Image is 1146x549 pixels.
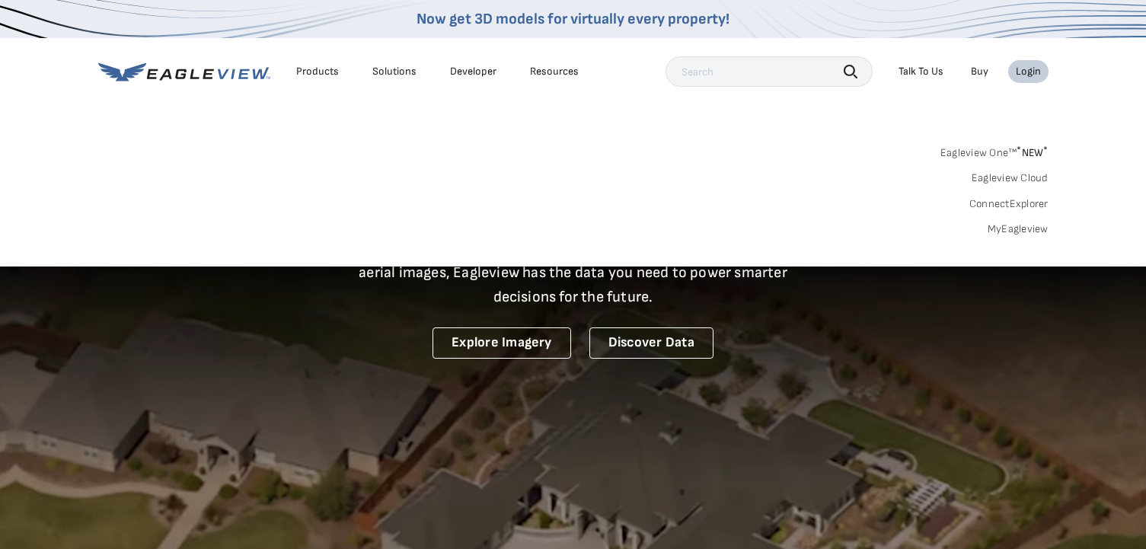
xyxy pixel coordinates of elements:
[972,171,1049,185] a: Eagleview Cloud
[1016,65,1041,78] div: Login
[940,142,1049,159] a: Eagleview One™*NEW*
[450,65,496,78] a: Developer
[417,10,729,28] a: Now get 3D models for virtually every property!
[372,65,417,78] div: Solutions
[296,65,339,78] div: Products
[530,65,579,78] div: Resources
[988,222,1049,236] a: MyEagleview
[1017,146,1048,159] span: NEW
[589,327,713,359] a: Discover Data
[899,65,943,78] div: Talk To Us
[433,327,571,359] a: Explore Imagery
[666,56,873,87] input: Search
[971,65,988,78] a: Buy
[340,236,806,309] p: A new era starts here. Built on more than 3.5 billion high-resolution aerial images, Eagleview ha...
[969,197,1049,211] a: ConnectExplorer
